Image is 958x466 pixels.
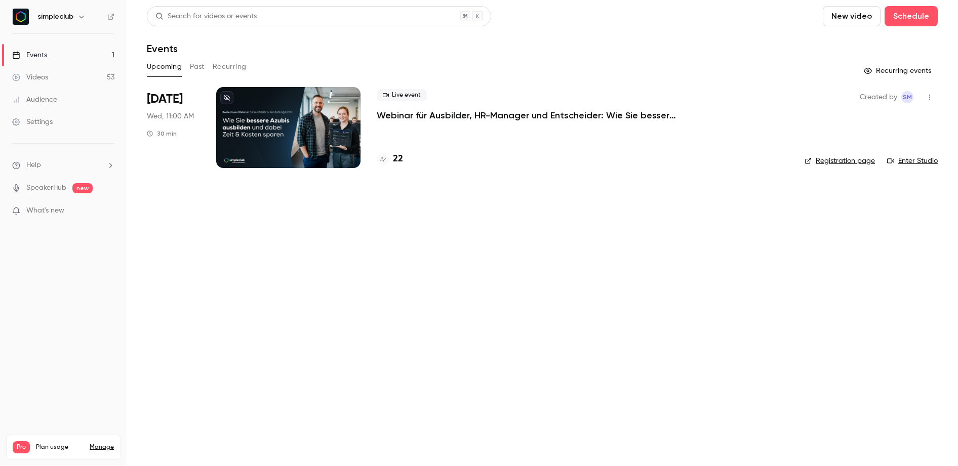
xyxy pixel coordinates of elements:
[887,156,938,166] a: Enter Studio
[12,160,114,171] li: help-dropdown-opener
[885,6,938,26] button: Schedule
[393,152,403,166] h4: 22
[213,59,247,75] button: Recurring
[147,59,182,75] button: Upcoming
[190,59,205,75] button: Past
[26,183,66,193] a: SpeakerHub
[903,91,912,103] span: sM
[147,91,183,107] span: [DATE]
[102,206,114,216] iframe: Noticeable Trigger
[901,91,913,103] span: simpleclub Marketing
[90,443,114,451] a: Manage
[823,6,881,26] button: New video
[13,9,29,25] img: simpleclub
[12,50,47,60] div: Events
[859,63,938,79] button: Recurring events
[12,117,53,127] div: Settings
[147,111,194,121] span: Wed, 11:00 AM
[147,43,178,55] h1: Events
[12,95,57,105] div: Audience
[377,109,681,121] a: Webinar für Ausbilder, HR-Manager und Entscheider: Wie Sie bessere Azubis ausbilden und dabei Zei...
[147,87,200,168] div: Oct 15 Wed, 11:00 AM (Europe/Berlin)
[12,72,48,82] div: Videos
[860,91,897,103] span: Created by
[805,156,875,166] a: Registration page
[13,441,30,453] span: Pro
[377,152,403,166] a: 22
[377,89,427,101] span: Live event
[37,12,73,22] h6: simpleclub
[72,183,93,193] span: new
[147,130,177,138] div: 30 min
[155,11,257,22] div: Search for videos or events
[26,160,41,171] span: Help
[36,443,84,451] span: Plan usage
[26,205,64,216] span: What's new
